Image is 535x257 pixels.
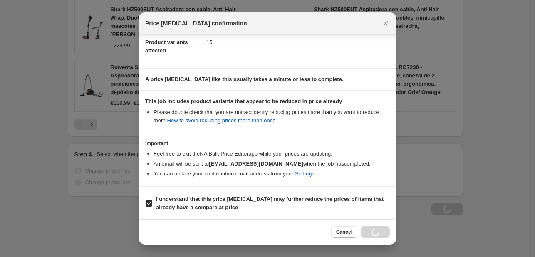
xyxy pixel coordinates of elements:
[145,140,390,147] h3: Important
[154,160,390,168] li: An email will be sent to when the job has completed .
[380,17,391,29] button: Close
[331,226,357,238] button: Cancel
[336,229,352,235] span: Cancel
[209,161,303,167] b: [EMAIL_ADDRESS][DOMAIN_NAME]
[295,171,315,177] a: Settings
[145,39,188,54] span: Product variants affected
[156,196,384,210] b: I understand that this price [MEDICAL_DATA] may further reduce the prices of items that already h...
[145,76,344,82] b: A price [MEDICAL_DATA] like this usually takes a minute or less to complete.
[154,150,390,158] li: Feel free to exit the NA Bulk Price Editor app while your prices are updating.
[145,19,247,27] span: Price [MEDICAL_DATA] confirmation
[154,170,390,178] li: You can update your confirmation email address from your .
[206,31,390,53] dd: 15
[167,117,276,124] a: How to avoid reducing prices more than once
[154,108,390,125] li: Please double check that you are not accidently reducing prices more than you want to reduce them
[145,98,342,104] b: This job includes product variants that appear to be reduced in price already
